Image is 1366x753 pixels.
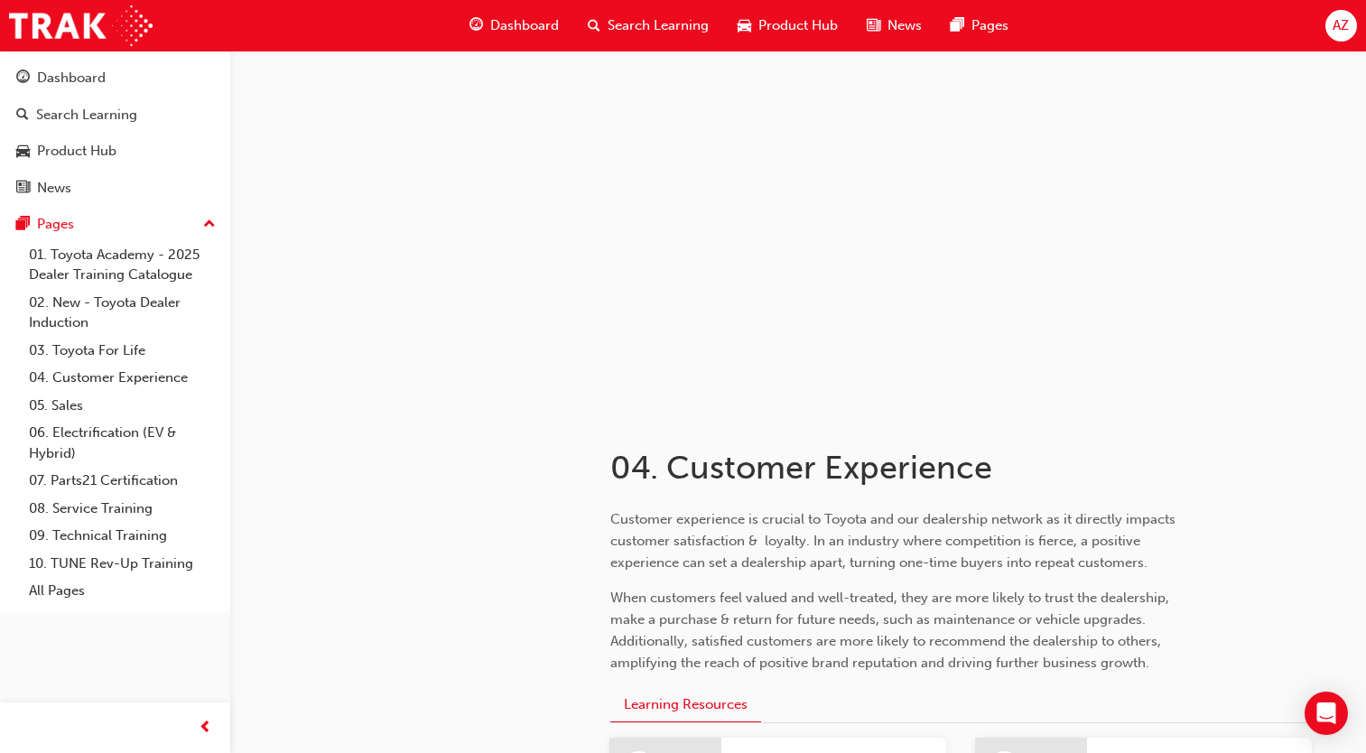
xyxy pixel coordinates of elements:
[37,68,106,88] div: Dashboard
[7,58,223,208] button: DashboardSearch LearningProduct HubNews
[7,172,223,205] a: News
[22,289,223,337] a: 02. New - Toyota Dealer Induction
[16,107,29,124] span: search-icon
[22,392,223,420] a: 05. Sales
[22,337,223,365] a: 03. Toyota For Life
[610,687,761,722] button: Learning Resources
[1305,692,1348,735] div: Open Intercom Messenger
[22,550,223,578] a: 10. TUNE Rev-Up Training
[610,511,1179,571] span: Customer experience is crucial to Toyota and our dealership network as it directly impacts custom...
[573,7,723,44] a: search-iconSearch Learning
[7,61,223,95] a: Dashboard
[490,15,559,36] span: Dashboard
[867,14,880,37] span: news-icon
[738,14,751,37] span: car-icon
[22,364,223,392] a: 04. Customer Experience
[22,577,223,605] a: All Pages
[971,15,1008,36] span: Pages
[723,7,852,44] a: car-iconProduct Hub
[16,217,30,233] span: pages-icon
[1333,15,1349,36] span: AZ
[16,181,30,197] span: news-icon
[7,98,223,132] a: Search Learning
[7,135,223,168] a: Product Hub
[37,141,116,162] div: Product Hub
[199,717,212,739] span: prev-icon
[36,105,137,125] div: Search Learning
[610,590,1173,671] span: When customers feel valued and well-treated, they are more likely to trust the dealership, make a...
[7,208,223,241] button: Pages
[608,15,709,36] span: Search Learning
[22,522,223,550] a: 09. Technical Training
[588,14,600,37] span: search-icon
[887,15,922,36] span: News
[37,214,74,235] div: Pages
[610,448,1203,488] h1: 04. Customer Experience
[22,241,223,289] a: 01. Toyota Academy - 2025 Dealer Training Catalogue
[1325,10,1357,42] button: AZ
[16,70,30,87] span: guage-icon
[22,419,223,467] a: 06. Electrification (EV & Hybrid)
[22,467,223,495] a: 07. Parts21 Certification
[936,7,1023,44] a: pages-iconPages
[455,7,573,44] a: guage-iconDashboard
[16,144,30,160] span: car-icon
[203,213,216,237] span: up-icon
[852,7,936,44] a: news-iconNews
[9,5,153,46] img: Trak
[37,178,71,199] div: News
[22,495,223,523] a: 08. Service Training
[469,14,483,37] span: guage-icon
[951,14,964,37] span: pages-icon
[758,15,838,36] span: Product Hub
